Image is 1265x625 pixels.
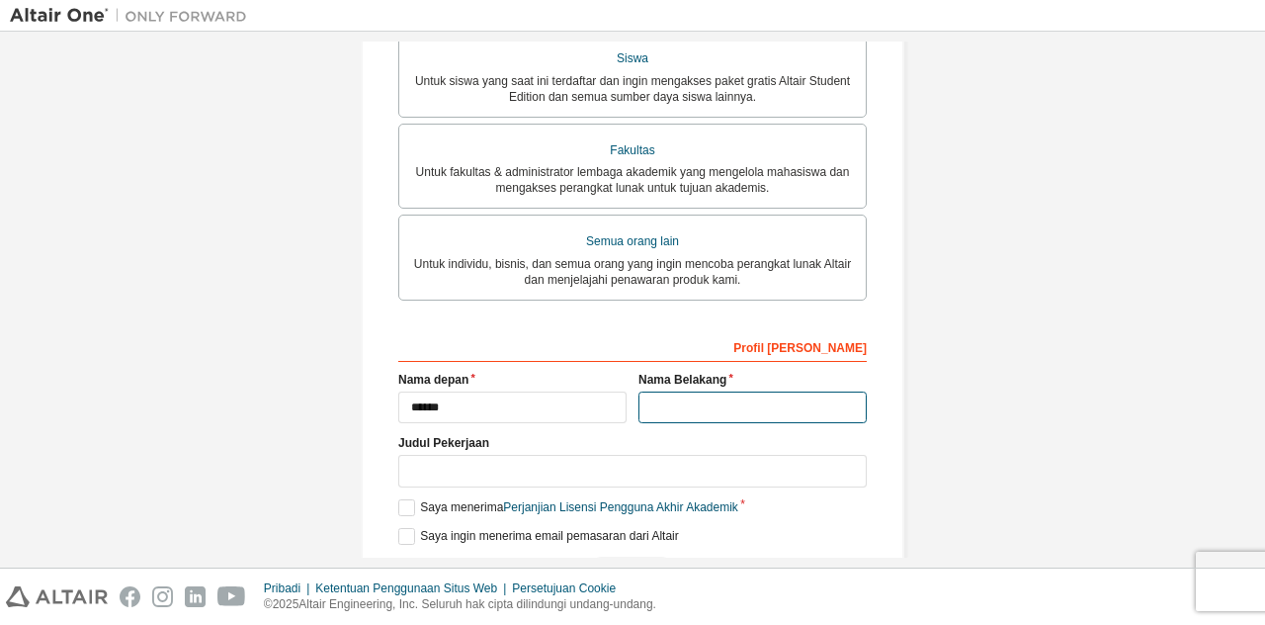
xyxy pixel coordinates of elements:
img: youtube.svg [217,586,246,607]
font: Profil [PERSON_NAME] [733,341,867,355]
img: instagram.svg [152,586,173,607]
font: Perjanjian Lisensi Pengguna Akhir [503,500,683,514]
font: Saya menerima [420,500,503,514]
font: Nama depan [398,373,468,387]
img: facebook.svg [120,586,140,607]
font: Nama Belakang [638,373,726,387]
font: Persetujuan Cookie [512,581,616,595]
font: © [264,597,273,611]
font: Altair Engineering, Inc. Seluruh hak cipta dilindungi undang-undang. [298,597,656,611]
font: Pribadi [264,581,300,595]
font: Fakultas [610,143,654,157]
img: altair_logo.svg [6,586,108,607]
font: Akademik [686,500,738,514]
font: Untuk fakultas & administrator lembaga akademik yang mengelola mahasiswa dan mengakses perangkat ... [416,165,850,195]
img: Altair Satu [10,6,257,26]
font: 2025 [273,597,299,611]
font: Ketentuan Penggunaan Situs Web [315,581,497,595]
div: You need to provide your academic email [398,557,867,586]
img: linkedin.svg [185,586,206,607]
font: Untuk individu, bisnis, dan semua orang yang ingin mencoba perangkat lunak Altair dan menjelajahi... [414,257,851,287]
font: Judul Pekerjaan [398,436,489,450]
font: Saya ingin menerima email pemasaran dari Altair [420,529,678,543]
font: Siswa [617,51,648,65]
font: Semua orang lain [586,234,679,248]
font: Untuk siswa yang saat ini terdaftar dan ingin mengakses paket gratis Altair Student Edition dan s... [415,74,850,104]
